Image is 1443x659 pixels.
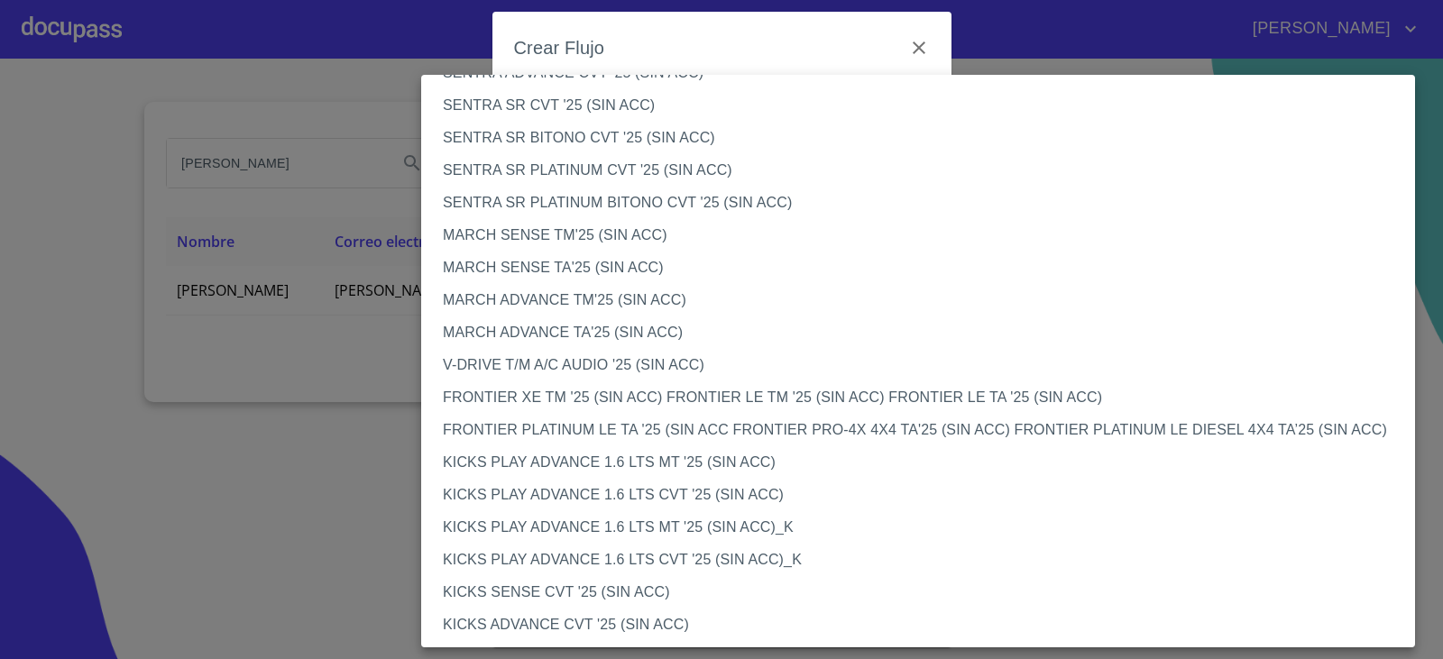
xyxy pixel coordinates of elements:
[421,187,1429,219] li: SENTRA SR PLATINUM BITONO CVT '25 (SIN ACC)
[421,154,1429,187] li: SENTRA SR PLATINUM CVT '25 (SIN ACC)
[421,89,1429,122] li: SENTRA SR CVT '25 (SIN ACC)
[421,284,1429,316] li: MARCH ADVANCE TM'25 (SIN ACC)
[421,349,1429,381] li: V-DRIVE T/M A/C AUDIO '25 (SIN ACC)
[421,122,1429,154] li: SENTRA SR BITONO CVT '25 (SIN ACC)
[421,219,1429,252] li: MARCH SENSE TM'25 (SIN ACC)
[421,446,1429,479] li: KICKS PLAY ADVANCE 1.6 LTS MT '25 (SIN ACC)
[421,511,1429,544] li: KICKS PLAY ADVANCE 1.6 LTS MT '25 (SIN ACC)_K
[421,414,1429,446] li: FRONTIER PLATINUM LE TA '25 (SIN ACC FRONTIER PRO-4X 4X4 TA'25 (SIN ACC) FRONTIER PLATINUM LE DIE...
[421,609,1429,641] li: KICKS ADVANCE CVT '25 (SIN ACC)
[421,544,1429,576] li: KICKS PLAY ADVANCE 1.6 LTS CVT '25 (SIN ACC)_K
[421,576,1429,609] li: KICKS SENSE CVT '25 (SIN ACC)
[421,252,1429,284] li: MARCH SENSE TA'25 (SIN ACC)
[421,316,1429,349] li: MARCH ADVANCE TA'25 (SIN ACC)
[421,381,1429,414] li: FRONTIER XE TM '25 (SIN ACC) FRONTIER LE TM '25 (SIN ACC) FRONTIER LE TA '25 (SIN ACC)
[421,479,1429,511] li: KICKS PLAY ADVANCE 1.6 LTS CVT '25 (SIN ACC)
